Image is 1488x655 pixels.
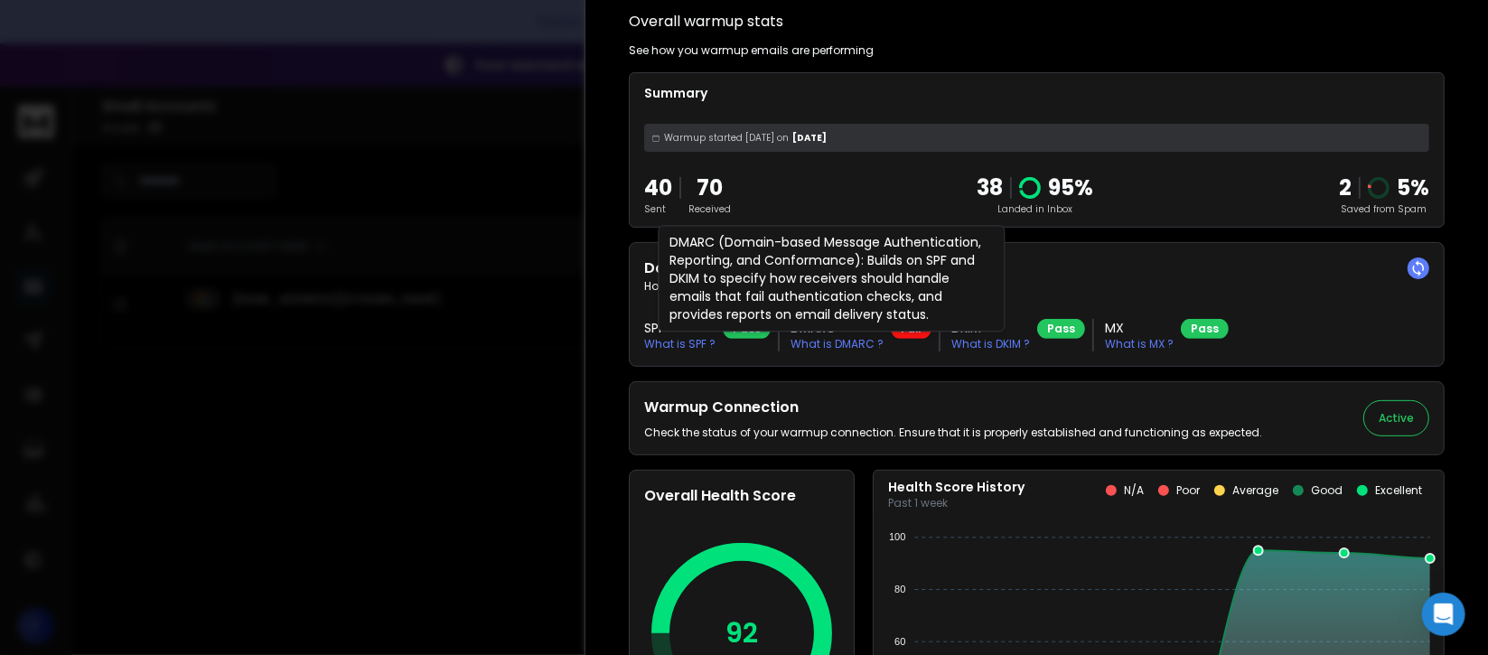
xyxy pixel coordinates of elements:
[629,43,874,58] p: See how you warmup emails are performing
[1311,483,1343,498] p: Good
[688,173,731,202] p: 70
[644,257,1429,279] h2: Domain Authentication
[889,532,905,543] tspan: 100
[1422,593,1465,636] div: Open Intercom Messenger
[725,617,758,650] p: 92
[894,636,905,647] tspan: 60
[644,426,1262,440] p: Check the status of your warmup connection. Ensure that it is properly established and functionin...
[888,478,1025,496] p: Health Score History
[1124,483,1144,498] p: N/A
[951,337,1030,351] p: What is DKIM ?
[659,225,1006,332] div: DMARC (Domain-based Message Authentication, Reporting, and Conformance): Builds on SPF and DKIM t...
[1339,173,1352,202] strong: 2
[644,485,839,507] h2: Overall Health Score
[644,337,716,351] p: What is SPF ?
[644,84,1429,102] p: Summary
[644,173,672,202] p: 40
[629,11,783,33] h1: Overall warmup stats
[664,131,789,145] span: Warmup started [DATE] on
[894,584,905,594] tspan: 80
[1181,319,1229,339] div: Pass
[1339,202,1429,216] p: Saved from Spam
[1232,483,1278,498] p: Average
[1397,173,1429,202] p: 5 %
[644,279,1429,294] p: How likely are your emails to get accepted?
[644,319,716,337] h3: SPF
[1363,400,1429,436] button: Active
[1105,319,1174,337] h3: MX
[1037,319,1085,339] div: Pass
[977,173,1003,202] p: 38
[791,337,884,351] p: What is DMARC ?
[1375,483,1422,498] p: Excellent
[1105,337,1174,351] p: What is MX ?
[688,202,731,216] p: Received
[1048,173,1093,202] p: 95 %
[888,496,1025,510] p: Past 1 week
[1176,483,1200,498] p: Poor
[644,124,1429,152] div: [DATE]
[644,202,672,216] p: Sent
[644,397,1262,418] h2: Warmup Connection
[977,202,1093,216] p: Landed in Inbox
